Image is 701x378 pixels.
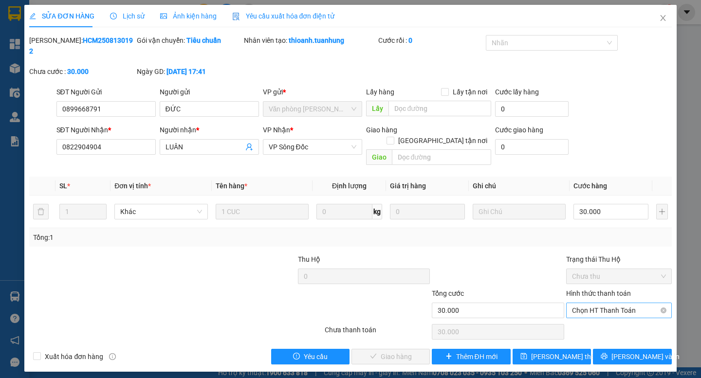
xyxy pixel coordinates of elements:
[29,12,94,20] span: SỬA ĐƠN HÀNG
[520,353,527,360] span: save
[137,66,242,77] div: Ngày GD:
[263,126,290,134] span: VP Nhận
[572,303,666,318] span: Chọn HT Thanh Toán
[304,351,328,362] span: Yêu cầu
[160,87,259,97] div: Người gửi
[216,182,247,190] span: Tên hàng
[59,182,67,190] span: SL
[56,125,156,135] div: SĐT Người Nhận
[656,204,668,219] button: plus
[160,13,167,19] span: picture
[566,289,631,297] label: Hình thức thanh toán
[232,12,335,20] span: Yêu cầu xuất hóa đơn điện tử
[332,182,367,190] span: Định lượng
[110,13,117,19] span: clock-circle
[649,5,677,32] button: Close
[114,182,151,190] span: Đơn vị tính
[293,353,300,360] span: exclamation-circle
[137,35,242,46] div: Gói vận chuyển:
[661,307,666,313] span: close-circle
[408,36,412,44] b: 0
[166,68,206,75] b: [DATE] 17:41
[366,126,397,134] span: Giao hàng
[29,35,135,56] div: [PERSON_NAME]:
[29,13,36,19] span: edit
[232,13,240,20] img: icon
[366,101,388,116] span: Lấy
[41,351,107,362] span: Xuất hóa đơn hàng
[160,125,259,135] div: Người nhận
[120,204,202,219] span: Khác
[659,14,667,22] span: close
[392,149,491,165] input: Dọc đường
[366,149,392,165] span: Giao
[269,102,356,116] span: Văn phòng Hồ Chí Minh
[495,88,539,96] label: Cước lấy hàng
[394,135,491,146] span: [GEOGRAPHIC_DATA] tận nơi
[432,289,464,297] span: Tổng cước
[388,101,491,116] input: Dọc đường
[245,143,253,151] span: user-add
[593,349,671,364] button: printer[PERSON_NAME] và In
[29,66,135,77] div: Chưa cước :
[244,35,376,46] div: Nhân viên tạo:
[298,255,320,263] span: Thu Hộ
[271,349,350,364] button: exclamation-circleYêu cầu
[269,140,356,154] span: VP Sông Đốc
[495,101,569,117] input: Cước lấy hàng
[495,126,543,134] label: Cước giao hàng
[378,35,484,46] div: Cước rồi :
[67,68,89,75] b: 30.000
[469,177,570,196] th: Ghi chú
[513,349,591,364] button: save[PERSON_NAME] thay đổi
[33,204,49,219] button: delete
[324,324,431,342] div: Chưa thanh toán
[110,12,145,20] span: Lịch sử
[473,204,566,219] input: Ghi Chú
[601,353,608,360] span: printer
[573,182,607,190] span: Cước hàng
[566,254,672,265] div: Trạng thái Thu Hộ
[495,139,569,155] input: Cước giao hàng
[263,87,362,97] div: VP gửi
[449,87,491,97] span: Lấy tận nơi
[372,204,382,219] span: kg
[216,204,309,219] input: VD: Bàn, Ghế
[445,353,452,360] span: plus
[572,269,666,284] span: Chưa thu
[160,12,217,20] span: Ảnh kiện hàng
[390,182,426,190] span: Giá trị hàng
[531,351,609,362] span: [PERSON_NAME] thay đổi
[456,351,498,362] span: Thêm ĐH mới
[611,351,680,362] span: [PERSON_NAME] và In
[109,353,116,360] span: info-circle
[56,87,156,97] div: SĐT Người Gửi
[366,88,394,96] span: Lấy hàng
[432,349,510,364] button: plusThêm ĐH mới
[186,36,221,44] b: Tiêu chuẩn
[289,36,344,44] b: thioanh.tuanhung
[33,232,271,243] div: Tổng: 1
[351,349,430,364] button: checkGiao hàng
[390,204,465,219] input: 0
